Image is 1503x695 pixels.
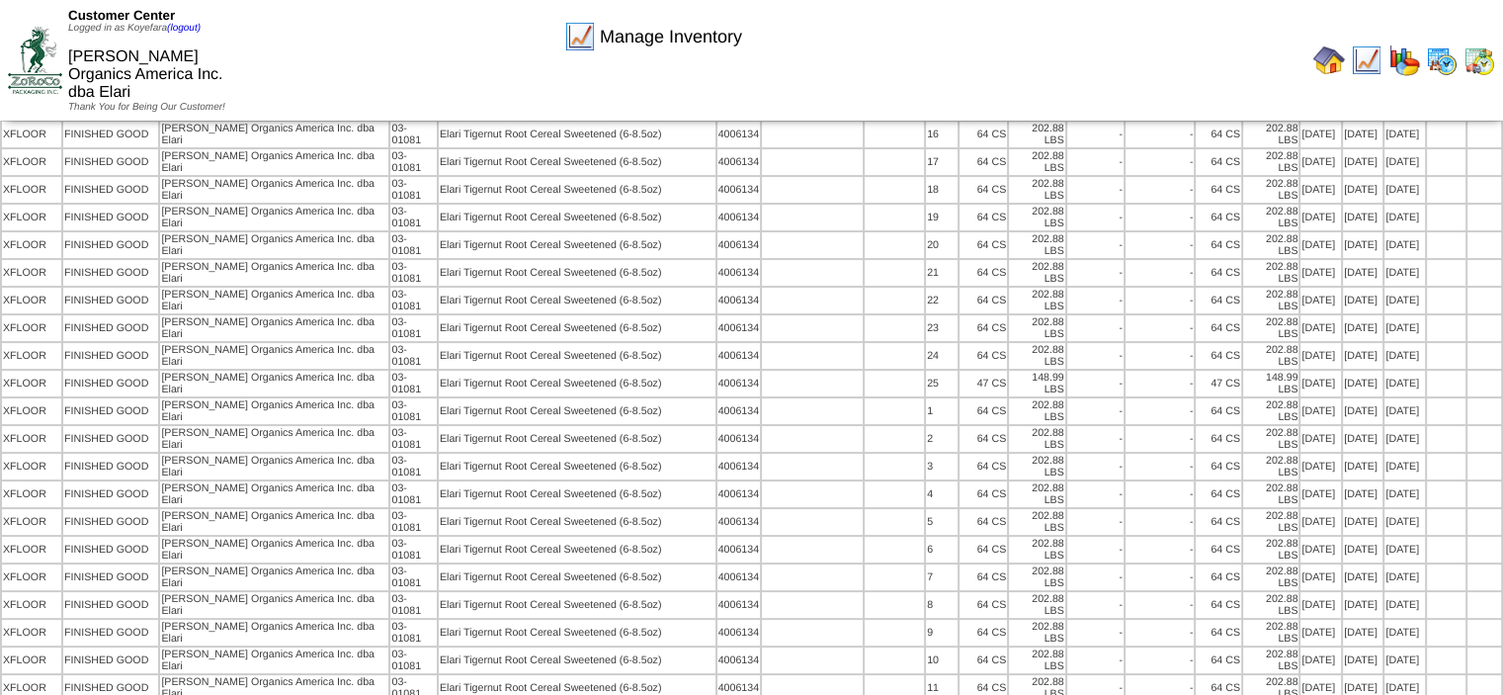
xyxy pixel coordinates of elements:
td: [PERSON_NAME] Organics America Inc. dba Elari [160,205,388,230]
img: line_graph.gif [564,21,596,52]
td: 16 [926,122,958,147]
span: Thank You for Being Our Customer! [68,102,225,113]
td: 202.88 LBS [1243,315,1299,341]
td: 8 [926,592,958,618]
td: XFLOOR [2,481,61,507]
td: 03-01081 [390,122,436,147]
td: - [1126,371,1195,396]
td: [PERSON_NAME] Organics America Inc. dba Elari [160,509,388,535]
td: - [1067,371,1124,396]
td: 64 CS [1196,288,1241,313]
td: 18 [926,177,958,203]
td: [DATE] [1300,260,1341,286]
td: [DATE] [1300,371,1341,396]
td: XFLOOR [2,232,61,258]
td: 47 CS [960,371,1007,396]
td: [DATE] [1300,592,1341,618]
td: XFLOOR [2,565,61,590]
td: 148.99 LBS [1009,371,1064,396]
span: Manage Inventory [600,27,742,47]
td: 202.88 LBS [1243,509,1299,535]
td: XFLOOR [2,149,61,175]
td: 6 [926,537,958,563]
td: [PERSON_NAME] Organics America Inc. dba Elari [160,343,388,369]
td: Elari Tigernut Root Cereal Sweetened (6-8.5oz) [439,592,715,618]
td: XFLOOR [2,592,61,618]
td: [DATE] [1343,371,1382,396]
td: 202.88 LBS [1243,537,1299,563]
td: [PERSON_NAME] Organics America Inc. dba Elari [160,122,388,147]
span: Logged in as Koyefara [68,23,201,34]
td: - [1126,205,1195,230]
td: - [1067,565,1124,590]
td: Elari Tigernut Root Cereal Sweetened (6-8.5oz) [439,537,715,563]
td: 202.88 LBS [1243,288,1299,313]
td: 202.88 LBS [1009,343,1064,369]
td: [DATE] [1384,205,1424,230]
td: 03-01081 [390,315,436,341]
td: [DATE] [1343,260,1382,286]
td: 24 [926,343,958,369]
td: XFLOOR [2,315,61,341]
td: - [1067,288,1124,313]
td: [DATE] [1384,232,1424,258]
td: - [1126,315,1195,341]
td: 4006134 [717,398,761,424]
td: - [1067,205,1124,230]
td: [DATE] [1384,398,1424,424]
td: [PERSON_NAME] Organics America Inc. dba Elari [160,177,388,203]
td: [DATE] [1300,343,1341,369]
td: 202.88 LBS [1243,426,1299,452]
td: 19 [926,205,958,230]
td: 4006134 [717,371,761,396]
td: - [1067,232,1124,258]
td: 4006134 [717,592,761,618]
td: [DATE] [1300,205,1341,230]
td: 64 CS [1196,149,1241,175]
td: 202.88 LBS [1243,260,1299,286]
span: [PERSON_NAME] Organics America Inc. dba Elari [68,48,223,101]
td: 202.88 LBS [1243,149,1299,175]
td: Elari Tigernut Root Cereal Sweetened (6-8.5oz) [439,481,715,507]
td: [DATE] [1384,177,1424,203]
td: [DATE] [1343,426,1382,452]
td: XFLOOR [2,537,61,563]
td: 4006134 [717,509,761,535]
td: [DATE] [1300,398,1341,424]
td: [DATE] [1343,177,1382,203]
td: 202.88 LBS [1009,315,1064,341]
td: [DATE] [1300,537,1341,563]
td: Elari Tigernut Root Cereal Sweetened (6-8.5oz) [439,454,715,479]
td: [DATE] [1300,454,1341,479]
td: [DATE] [1343,537,1382,563]
td: [DATE] [1300,177,1341,203]
td: [DATE] [1384,454,1424,479]
td: 64 CS [1196,592,1241,618]
td: FINISHED GOOD [63,537,158,563]
td: 202.88 LBS [1009,481,1064,507]
td: [PERSON_NAME] Organics America Inc. dba Elari [160,565,388,590]
td: - [1126,592,1195,618]
td: 64 CS [960,232,1007,258]
td: Elari Tigernut Root Cereal Sweetened (6-8.5oz) [439,509,715,535]
td: 64 CS [1196,565,1241,590]
td: 202.88 LBS [1009,509,1064,535]
td: 64 CS [1196,509,1241,535]
td: 202.88 LBS [1009,260,1064,286]
td: - [1067,260,1124,286]
td: 64 CS [1196,260,1241,286]
td: 5 [926,509,958,535]
td: 4006134 [717,260,761,286]
td: Elari Tigernut Root Cereal Sweetened (6-8.5oz) [439,565,715,590]
td: Elari Tigernut Root Cereal Sweetened (6-8.5oz) [439,343,715,369]
img: graph.gif [1388,44,1420,76]
td: 03-01081 [390,149,436,175]
td: FINISHED GOOD [63,343,158,369]
td: 64 CS [960,454,1007,479]
td: [DATE] [1343,509,1382,535]
td: [DATE] [1300,122,1341,147]
td: [DATE] [1300,565,1341,590]
td: [DATE] [1384,481,1424,507]
td: 202.88 LBS [1243,232,1299,258]
td: 03-01081 [390,537,436,563]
